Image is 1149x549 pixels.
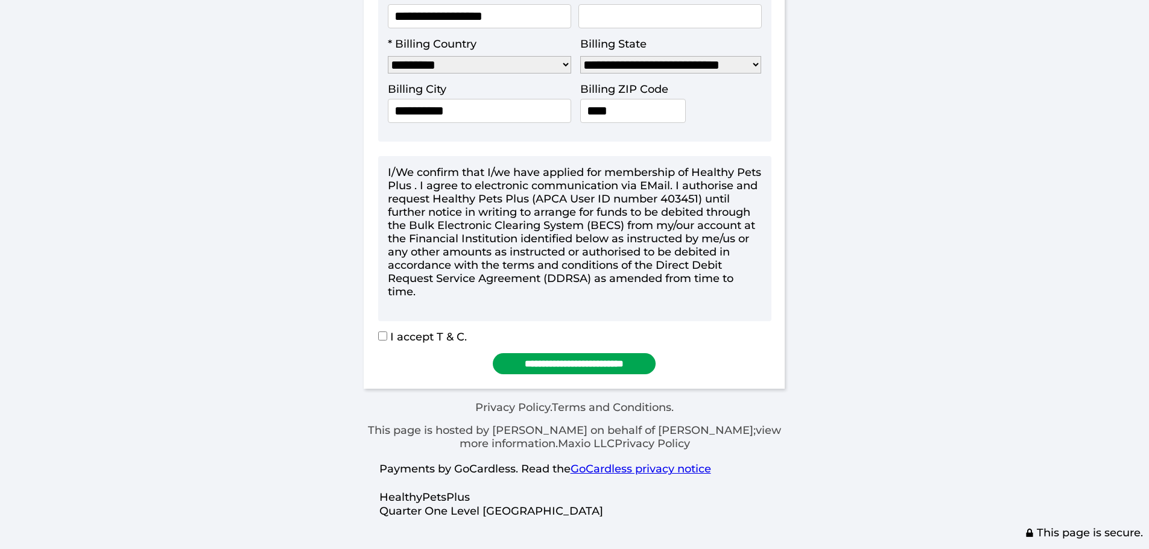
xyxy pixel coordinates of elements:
[552,401,671,414] a: Terms and Conditions
[615,437,690,450] a: Privacy Policy
[388,37,476,51] label: * Billing Country
[460,424,782,450] a: view more information.
[378,330,467,344] label: I accept T & C.
[580,37,647,51] label: Billing State
[388,166,762,298] div: I/We confirm that I/we have applied for membership of Healthy Pets Plus . I agree to electronic c...
[571,462,711,475] a: GoCardless privacy notice
[364,450,786,547] p: Payments by GoCardless. Read the HealthyPetsPlus Quarter One Level [GEOGRAPHIC_DATA] [EMAIL_ADDRE...
[475,401,550,414] a: Privacy Policy
[378,331,387,340] input: I accept T & C.
[580,83,668,96] label: Billing ZIP Code
[364,401,786,450] div: . .
[388,83,446,96] label: Billing City
[364,424,786,450] p: This page is hosted by [PERSON_NAME] on behalf of [PERSON_NAME]; Maxio LLC
[1025,526,1143,539] span: This page is secure.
